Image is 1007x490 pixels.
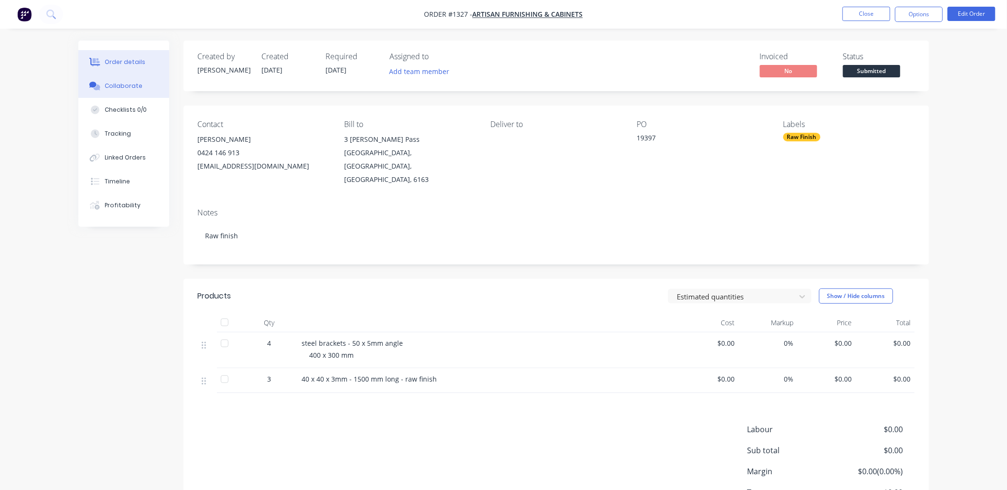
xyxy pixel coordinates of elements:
[424,10,473,19] span: Order #1327 -
[801,374,853,384] span: $0.00
[843,65,900,77] span: Submitted
[198,65,250,75] div: [PERSON_NAME]
[948,7,996,21] button: Edit Order
[344,133,475,186] div: 3 [PERSON_NAME] Pass[GEOGRAPHIC_DATA], [GEOGRAPHIC_DATA], [GEOGRAPHIC_DATA], 6163
[832,424,903,435] span: $0.00
[860,374,911,384] span: $0.00
[198,52,250,61] div: Created by
[105,82,142,90] div: Collaborate
[105,58,145,66] div: Order details
[302,339,403,348] span: steel brackets - 50 x 5mm angle
[747,445,833,456] span: Sub total
[747,466,833,477] span: Margin
[390,52,486,61] div: Assigned to
[198,133,329,173] div: [PERSON_NAME]0424 146 913[EMAIL_ADDRESS][DOMAIN_NAME]
[801,338,853,348] span: $0.00
[198,120,329,129] div: Contact
[684,374,736,384] span: $0.00
[326,52,379,61] div: Required
[743,338,794,348] span: 0%
[637,133,757,146] div: 19397
[105,106,147,114] div: Checklists 0/0
[105,153,146,162] div: Linked Orders
[198,146,329,160] div: 0424 146 913
[473,10,583,19] a: Artisan Furnishing & Cabinets
[78,146,169,170] button: Linked Orders
[760,52,832,61] div: Invoiced
[78,170,169,193] button: Timeline
[384,65,455,78] button: Add team member
[198,133,329,146] div: [PERSON_NAME]
[17,7,32,21] img: Factory
[268,338,271,348] span: 4
[198,208,915,217] div: Notes
[895,7,943,22] button: Options
[832,466,903,477] span: $0.00 ( 0.00 %)
[843,7,890,21] button: Close
[760,65,817,77] span: No
[739,313,798,332] div: Markup
[490,120,621,129] div: Deliver to
[390,65,455,78] button: Add team member
[78,74,169,98] button: Collaborate
[344,120,475,129] div: Bill to
[637,120,768,129] div: PO
[783,120,914,129] div: Labels
[105,201,141,210] div: Profitability
[860,338,911,348] span: $0.00
[798,313,856,332] div: Price
[747,424,833,435] span: Labour
[198,290,231,302] div: Products
[198,160,329,173] div: [EMAIL_ADDRESS][DOMAIN_NAME]
[832,445,903,456] span: $0.00
[326,65,347,75] span: [DATE]
[843,52,915,61] div: Status
[856,313,915,332] div: Total
[783,133,821,141] div: Raw Finish
[198,221,915,250] div: Raw finish
[843,65,900,79] button: Submitted
[268,374,271,384] span: 3
[105,129,131,138] div: Tracking
[684,338,736,348] span: $0.00
[78,98,169,122] button: Checklists 0/0
[743,374,794,384] span: 0%
[344,133,475,146] div: 3 [PERSON_NAME] Pass
[262,52,314,61] div: Created
[302,374,437,383] span: 40 x 40 x 3mm - 1500 mm long - raw finish
[344,146,475,186] div: [GEOGRAPHIC_DATA], [GEOGRAPHIC_DATA], [GEOGRAPHIC_DATA], 6163
[819,288,893,304] button: Show / Hide columns
[78,50,169,74] button: Order details
[681,313,739,332] div: Cost
[310,351,354,360] span: 400 x 300 mm
[78,122,169,146] button: Tracking
[262,65,283,75] span: [DATE]
[78,193,169,217] button: Profitability
[105,177,130,186] div: Timeline
[241,313,298,332] div: Qty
